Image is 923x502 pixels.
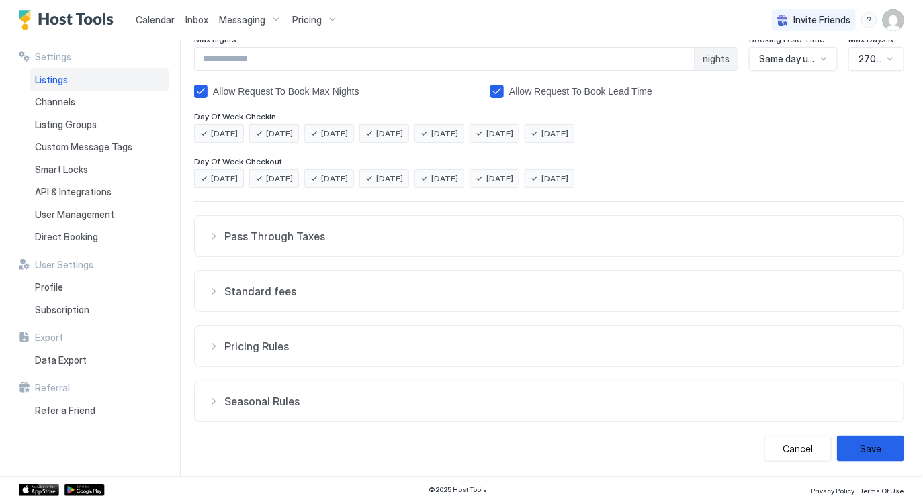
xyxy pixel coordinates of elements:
span: [DATE] [431,128,458,140]
div: menu [861,12,877,28]
a: Calendar [136,13,175,27]
a: Privacy Policy [811,483,855,497]
span: [DATE] [431,172,458,185]
span: 270 Days [859,53,883,65]
div: Allow Request To Book Lead Time [509,86,652,97]
a: Listing Groups [30,113,169,136]
span: Smart Locks [35,164,88,176]
a: App Store [19,484,59,496]
a: Data Export [30,349,169,372]
button: Cancel [764,436,832,462]
span: Data Export [35,354,87,366]
a: Inbox [185,13,208,27]
span: [DATE] [541,172,568,185]
span: [DATE] [321,172,348,185]
span: Invite Friends [793,14,850,26]
span: Calendar [136,14,175,26]
span: Terms Of Use [861,487,904,495]
a: Terms Of Use [861,483,904,497]
span: Refer a Friend [35,405,95,417]
span: Messaging [219,14,265,26]
span: [DATE] [211,128,238,140]
div: bookingLeadTimeAllowRequestToBook [490,85,773,98]
div: Allow Request To Book Max Nights [213,86,359,97]
span: Privacy Policy [811,487,855,495]
span: Same day until 11am [759,53,816,65]
span: © 2025 Host Tools [429,485,487,494]
div: User profile [883,9,904,31]
a: Smart Locks [30,158,169,181]
input: Input Field [195,48,694,70]
span: API & Integrations [35,186,112,198]
a: Profile [30,276,169,299]
span: Custom Message Tags [35,141,132,153]
button: Standard fees [195,271,904,311]
span: [DATE] [321,128,348,140]
span: Listings [35,74,68,86]
iframe: Intercom live chat [13,456,46,489]
a: Refer a Friend [30,399,169,422]
span: Channels [35,96,75,108]
span: Pricing [292,14,322,26]
a: User Management [30,203,169,226]
span: Pricing Rules [224,340,890,353]
span: [DATE] [376,128,403,140]
span: Listing Groups [35,119,97,131]
span: User Management [35,209,114,221]
button: Save [837,436,904,462]
span: Referral [35,382,70,394]
span: Subscription [35,304,89,316]
span: User Settings [35,259,93,271]
div: allowRTBAboveMaxNights [194,85,480,98]
a: Google Play Store [64,484,105,496]
button: Pricing Rules [195,326,904,366]
span: Export [35,332,63,344]
button: Pass Through Taxes [195,216,904,256]
a: Listings [30,68,169,91]
button: Seasonal Rules [195,381,904,421]
span: Profile [35,281,63,293]
span: [DATE] [486,128,513,140]
span: Direct Booking [35,231,98,243]
span: Day Of Week Checkin [194,111,276,121]
span: [DATE] [541,128,568,140]
a: API & Integrations [30,181,169,203]
span: Settings [35,51,71,63]
span: Standard fees [224,285,890,298]
span: Day Of Week Checkout [194,156,282,166]
span: [DATE] [266,128,293,140]
span: Inbox [185,14,208,26]
span: [DATE] [376,172,403,185]
a: Custom Message Tags [30,136,169,158]
span: [DATE] [211,172,238,185]
a: Direct Booking [30,225,169,248]
a: Subscription [30,299,169,321]
span: [DATE] [486,172,513,185]
span: Seasonal Rules [224,395,890,408]
span: [DATE] [266,172,293,185]
span: nights [703,53,730,65]
a: Host Tools Logo [19,10,120,30]
span: Pass Through Taxes [224,230,890,243]
a: Channels [30,91,169,113]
